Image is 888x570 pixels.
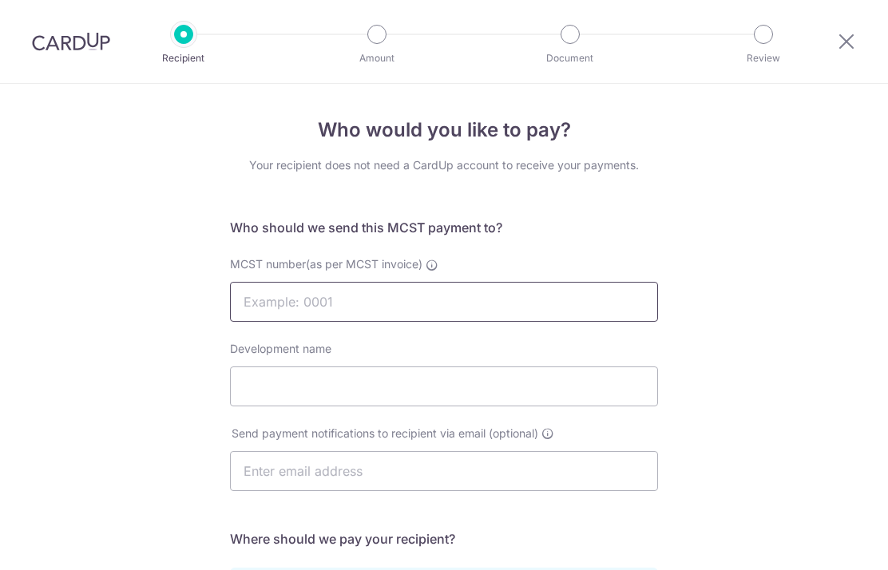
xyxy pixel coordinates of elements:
input: Enter email address [230,451,658,491]
p: Document [511,50,629,66]
img: CardUp [32,32,110,51]
p: Review [704,50,823,66]
p: Amount [318,50,436,66]
input: Example: 0001 [230,282,658,322]
label: Development name [230,341,331,357]
p: Recipient [125,50,243,66]
h5: Where should we pay your recipient? [230,529,658,548]
h5: Who should we send this MCST payment to? [230,218,658,237]
span: Send payment notifications to recipient via email (optional) [232,426,538,441]
span: MCST number(as per MCST invoice) [230,257,422,271]
div: Your recipient does not need a CardUp account to receive your payments. [230,157,658,173]
h4: Who would you like to pay? [230,116,658,144]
